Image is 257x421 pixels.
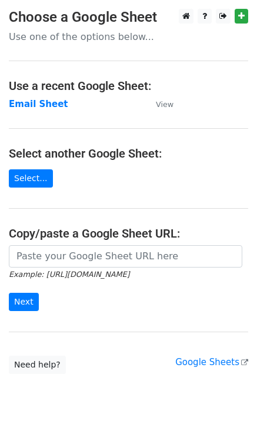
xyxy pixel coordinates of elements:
a: Select... [9,169,53,188]
input: Paste your Google Sheet URL here [9,245,242,268]
a: Google Sheets [175,357,248,367]
p: Use one of the options below... [9,31,248,43]
input: Next [9,293,39,311]
h4: Use a recent Google Sheet: [9,79,248,93]
a: Need help? [9,356,66,374]
small: Example: [URL][DOMAIN_NAME] [9,270,129,279]
h3: Choose a Google Sheet [9,9,248,26]
h4: Select another Google Sheet: [9,146,248,161]
h4: Copy/paste a Google Sheet URL: [9,226,248,240]
a: View [144,99,173,109]
small: View [156,100,173,109]
a: Email Sheet [9,99,68,109]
